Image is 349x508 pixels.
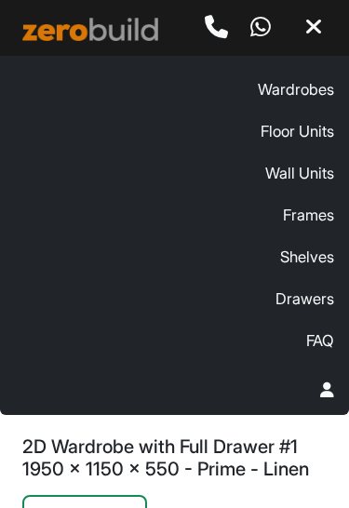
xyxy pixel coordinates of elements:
[275,280,334,318] a: Drawers
[258,71,334,109] a: Wardrobes
[283,196,334,234] a: Frames
[265,154,334,193] a: Wall Units
[22,435,327,480] h1: 2D Wardrobe with Full Drawer #1 1950 x 1150 x 550 - Prime - Linen
[280,238,334,276] a: Shelves
[306,322,334,360] a: FAQ
[261,113,334,151] a: Floor Units
[22,18,158,41] img: ZeroBuild logo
